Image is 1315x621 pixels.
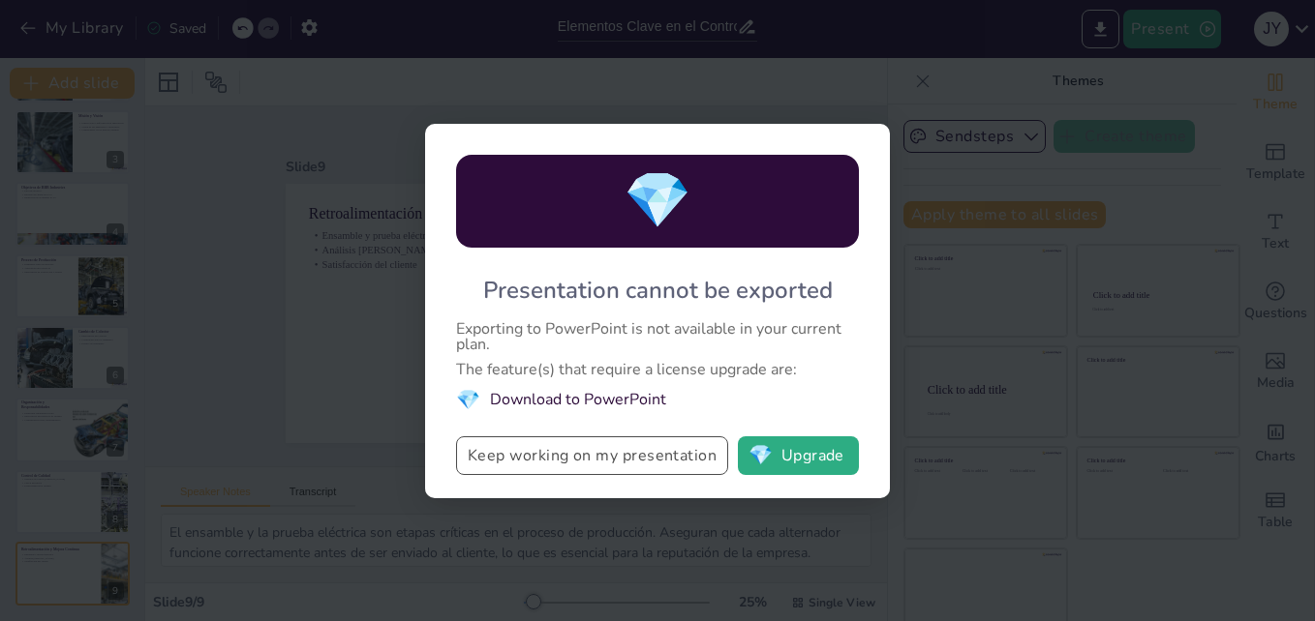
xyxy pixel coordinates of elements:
[456,362,859,377] div: The feature(s) that require a license upgrade are:
[738,436,859,475] button: diamondUpgrade
[624,163,691,238] span: diamond
[456,321,859,352] div: Exporting to PowerPoint is not available in your current plan.
[456,387,859,413] li: Download to PowerPoint
[483,275,833,306] div: Presentation cannot be exported
[456,436,728,475] button: Keep working on my presentation
[456,387,480,413] span: diamond
[749,446,773,465] span: diamond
